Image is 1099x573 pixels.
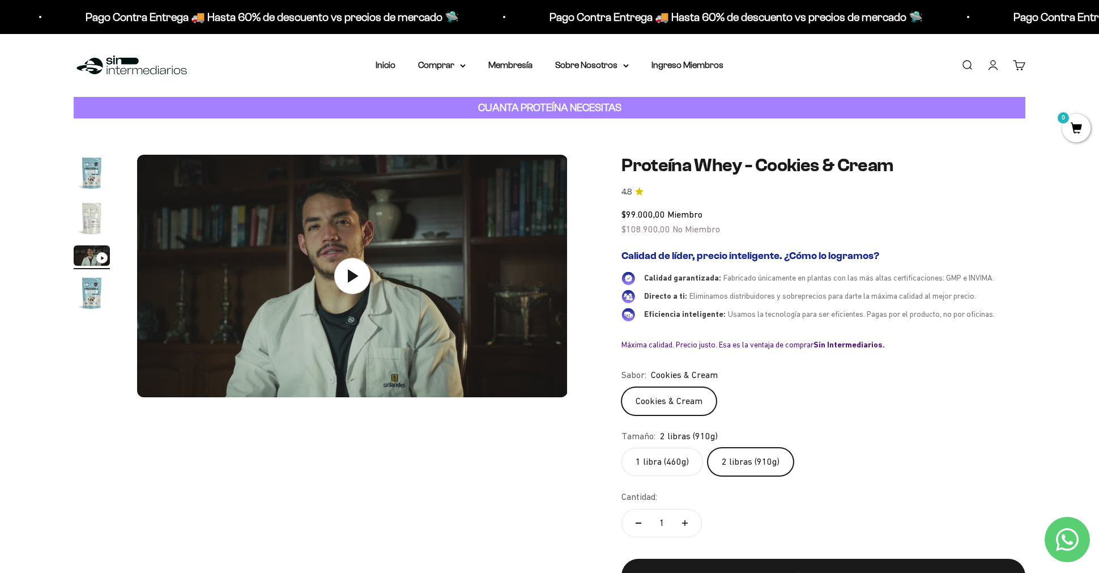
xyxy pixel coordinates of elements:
span: $99.000,00 [621,209,665,219]
h2: Calidad de líder, precio inteligente. ¿Cómo lo logramos? [621,250,1025,262]
legend: Sabor: [621,368,646,383]
button: Reducir cantidad [622,510,655,537]
p: Pago Contra Entrega 🚚 Hasta 60% de descuento vs precios de mercado 🛸 [84,8,457,26]
a: 4.84.8 de 5.0 estrellas [621,186,1025,198]
b: Sin Intermediarios. [813,340,885,349]
span: 2 libras (910g) [660,429,718,444]
img: Eficiencia inteligente [621,308,635,321]
button: Ir al artículo 4 [74,275,110,315]
span: Usamos la tecnología para ser eficientes. Pagas por el producto, no por oficinas. [728,309,995,319]
button: Ir al artículo 2 [74,200,110,240]
span: No Miembro [672,224,720,234]
img: Calidad garantizada [621,271,635,285]
span: Fabricado únicamente en plantas con las más altas certificaciones: GMP e INVIMA. [723,273,994,282]
a: Ingreso Miembros [651,60,723,70]
a: 0 [1062,123,1091,135]
summary: Comprar [418,58,466,73]
img: Directo a ti [621,290,635,303]
legend: Tamaño: [621,429,655,444]
img: Proteína Whey - Cookies & Cream [74,200,110,236]
label: Cantidad: [621,490,657,504]
summary: Sobre Nosotros [555,58,629,73]
span: Miembro [667,209,702,219]
span: Directo a ti: [644,291,687,300]
a: Membresía [488,60,533,70]
div: Máxima calidad. Precio justo. Esa es la ventaja de comprar [621,339,1025,350]
strong: CUANTA PROTEÍNA NECESITAS [478,101,621,113]
button: Ir al artículo 1 [74,155,110,194]
button: Ir al artículo 3 [74,245,110,269]
span: Calidad garantizada: [644,273,721,282]
span: 4.8 [621,186,632,198]
span: Eficiencia inteligente: [644,309,726,319]
mark: 0 [1057,111,1070,125]
span: $108.900,00 [621,224,670,234]
p: Pago Contra Entrega 🚚 Hasta 60% de descuento vs precios de mercado 🛸 [548,8,921,26]
h1: Proteína Whey - Cookies & Cream [621,155,1025,176]
a: Inicio [376,60,395,70]
span: Eliminamos distribuidores y sobreprecios para darte la máxima calidad al mejor precio. [689,291,976,300]
img: Proteína Whey - Cookies & Cream [74,155,110,191]
img: Proteína Whey - Cookies & Cream [74,275,110,311]
button: Aumentar cantidad [668,510,701,537]
span: Cookies & Cream [651,368,718,383]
